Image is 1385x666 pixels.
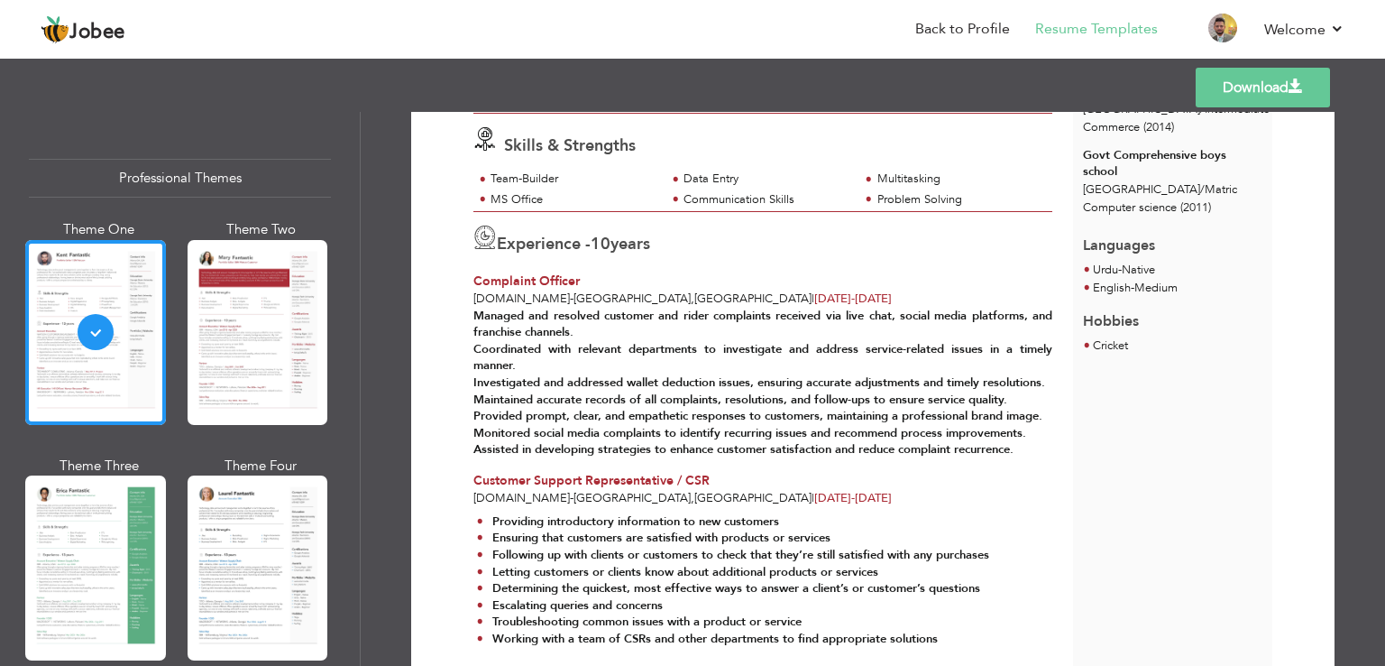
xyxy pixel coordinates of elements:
div: Theme Four [191,457,332,476]
span: English [1093,280,1131,296]
div: Problem Solving [877,191,1042,208]
span: - [851,490,855,506]
span: Commerce [1083,119,1140,135]
strong: Determining the quickest, most effective ways to answer a client’s or customer’s questions [492,580,980,597]
span: Urdu [1093,262,1118,278]
strong: Working with a team of CSRs and other departments to find appropriate solutions [492,631,938,647]
span: [GEOGRAPHIC_DATA] [694,291,812,307]
a: Welcome [1264,19,1344,41]
span: / [1200,181,1205,198]
div: Data Entry [683,171,848,188]
span: (2011) [1180,199,1211,216]
span: [GEOGRAPHIC_DATA] [573,291,691,307]
span: Languages [1083,222,1155,256]
span: - [570,291,573,307]
span: | [812,291,814,307]
span: Jobee [69,23,125,42]
span: [DATE] [814,490,892,506]
label: years [591,233,650,256]
div: Professional Themes [29,159,331,198]
span: Hobbies [1083,311,1139,331]
strong: Maintained accurate records of all complaints, resolutions, and follow-ups to ensure service qual... [473,392,1042,458]
strong: Following up with clients or customers to check that they’re still satisfied with any purchases [492,547,989,563]
a: Jobee [41,15,125,44]
span: [DATE] [814,291,892,307]
li: Native [1093,262,1155,280]
span: [DOMAIN_NAME] [473,291,570,307]
span: [GEOGRAPHIC_DATA] Matric [1083,181,1237,198]
img: jobee.io [41,15,69,44]
span: Complaint Officer [473,273,580,290]
strong: Managed and resolved customer and rider complaints received via live chat, social media platforms... [473,308,1052,391]
strong: Ensuring that customers are satisfied with products or services [492,530,830,546]
span: (2014) [1143,119,1174,135]
span: , [691,490,694,506]
strong: Providing introductory information to new customers [492,513,779,530]
a: Download [1196,68,1330,107]
div: MS Office [491,191,656,208]
span: - [1118,262,1122,278]
span: [GEOGRAPHIC_DATA] [694,490,812,506]
div: Theme Three [29,457,170,476]
span: Skills & Strengths [504,134,636,157]
div: Theme Two [191,220,332,239]
span: 10 [591,233,610,255]
div: Govt Comprehensive boys school [1083,147,1262,180]
span: - [570,490,573,506]
span: [DOMAIN_NAME] [473,490,570,506]
span: | [812,490,814,506]
span: [GEOGRAPHIC_DATA] [573,490,691,506]
strong: Escalating queries and concerns [492,597,663,614]
img: Profile Img [1208,14,1237,42]
span: Customer Support Representative / CSR [473,472,710,489]
span: [DATE] [814,490,855,506]
div: Communication Skills [683,191,848,208]
a: Back to Profile [915,19,1010,40]
a: Resume Templates [1035,19,1158,40]
div: Multitasking [877,171,1042,188]
span: , [691,291,694,307]
div: Team-Builder [491,171,656,188]
span: - [851,291,855,307]
span: Experience - [497,233,591,255]
span: - [1131,280,1134,296]
span: Cricket [1093,338,1128,354]
li: Medium [1093,280,1178,298]
strong: Letting customers or clients know about additional products or services [492,564,878,580]
span: Computer science [1083,199,1177,216]
div: Theme One [29,220,170,239]
strong: Troubleshooting common issues with a product or service [492,614,802,630]
span: [DATE] [814,291,855,307]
